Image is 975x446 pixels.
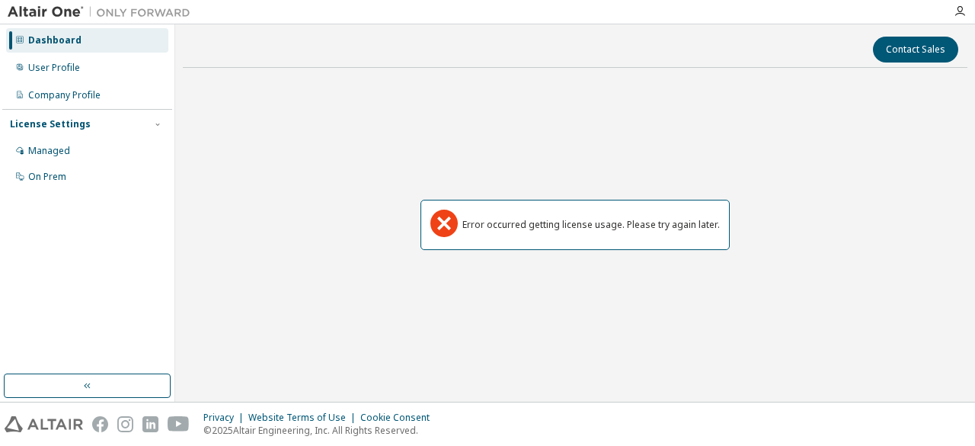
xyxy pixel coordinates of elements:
[28,62,80,74] div: User Profile
[462,219,720,231] div: Error occurred getting license usage. Please try again later.
[28,89,101,101] div: Company Profile
[28,34,82,47] div: Dashboard
[168,416,190,432] img: youtube.svg
[873,37,958,63] button: Contact Sales
[203,424,439,437] p: © 2025 Altair Engineering, Inc. All Rights Reserved.
[142,416,158,432] img: linkedin.svg
[203,412,248,424] div: Privacy
[28,145,70,157] div: Managed
[5,416,83,432] img: altair_logo.svg
[92,416,108,432] img: facebook.svg
[248,412,360,424] div: Website Terms of Use
[360,412,439,424] div: Cookie Consent
[8,5,198,20] img: Altair One
[117,416,133,432] img: instagram.svg
[10,118,91,130] div: License Settings
[28,171,66,183] div: On Prem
